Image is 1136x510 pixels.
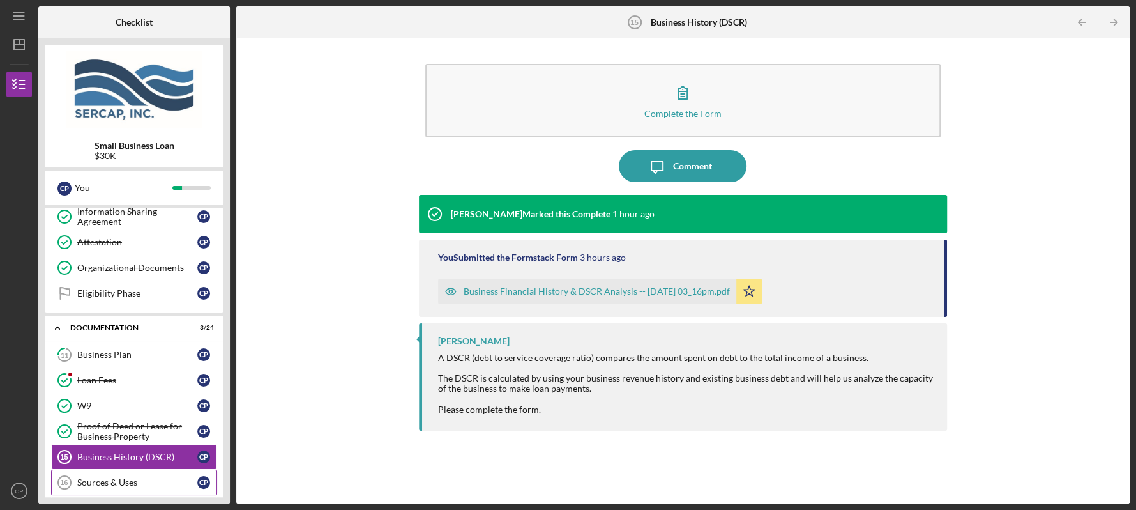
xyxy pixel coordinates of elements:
div: C P [197,210,210,223]
div: Loan Fees [77,375,197,385]
div: W9 [77,401,197,411]
b: Checklist [116,17,153,27]
time: 2025-08-28 19:16 [580,252,626,263]
a: 15Business History (DSCR)CP [51,444,217,470]
tspan: 16 [60,479,68,486]
text: CP [15,488,23,495]
div: Eligibility Phase [77,288,197,298]
time: 2025-08-28 21:06 [612,209,655,219]
div: You Submitted the Formstack Form [438,252,578,263]
div: C P [197,287,210,300]
tspan: 15 [60,453,68,461]
b: Business History (DSCR) [651,17,747,27]
a: 11Business PlanCP [51,342,217,367]
div: Complete the Form [644,109,722,118]
button: Business Financial History & DSCR Analysis -- [DATE] 03_16pm.pdf [438,279,762,304]
div: Documentation [70,324,182,332]
div: Comment [673,150,712,182]
div: Proof of Deed or Lease for Business Property [77,421,197,442]
b: Small Business Loan [95,141,174,151]
div: C P [197,425,210,438]
div: Business History (DSCR) [77,452,197,462]
div: C P [197,399,210,412]
tspan: 15 [630,19,638,26]
div: A DSCR (debt to service coverage ratio) compares the amount spent on debt to the total income of ... [438,353,934,363]
div: Business Financial History & DSCR Analysis -- [DATE] 03_16pm.pdf [464,286,730,297]
div: [PERSON_NAME] Marked this Complete [451,209,610,219]
div: C P [197,236,210,249]
tspan: 11 [61,351,68,359]
div: C P [197,348,210,361]
div: You [75,177,172,199]
div: C P [197,476,210,489]
div: C P [197,261,210,274]
a: Organizational DocumentsCP [51,255,217,281]
div: The DSCR is calculated by using your business revenue history and existing business debt and will... [438,373,934,394]
div: 3 / 24 [191,324,214,332]
a: W9CP [51,393,217,419]
div: Information Sharing Agreement [77,206,197,227]
div: [PERSON_NAME] [438,336,510,346]
div: Organizational Documents [77,263,197,273]
a: Eligibility PhaseCP [51,281,217,306]
div: $30K [95,151,174,161]
div: C P [197,374,210,387]
div: C P [197,451,210,463]
a: AttestationCP [51,229,217,255]
button: Complete the Form [425,64,941,137]
div: Attestation [77,237,197,247]
div: Business Plan [77,350,197,360]
div: Please complete the form. [438,405,934,415]
div: Sources & Uses [77,477,197,488]
a: Loan FeesCP [51,367,217,393]
button: Comment [619,150,746,182]
button: CP [6,478,32,504]
div: C P [57,182,72,196]
a: 16Sources & UsesCP [51,470,217,495]
a: Proof of Deed or Lease for Business PropertyCP [51,419,217,444]
a: Information Sharing AgreementCP [51,204,217,229]
img: Product logo [45,51,223,128]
